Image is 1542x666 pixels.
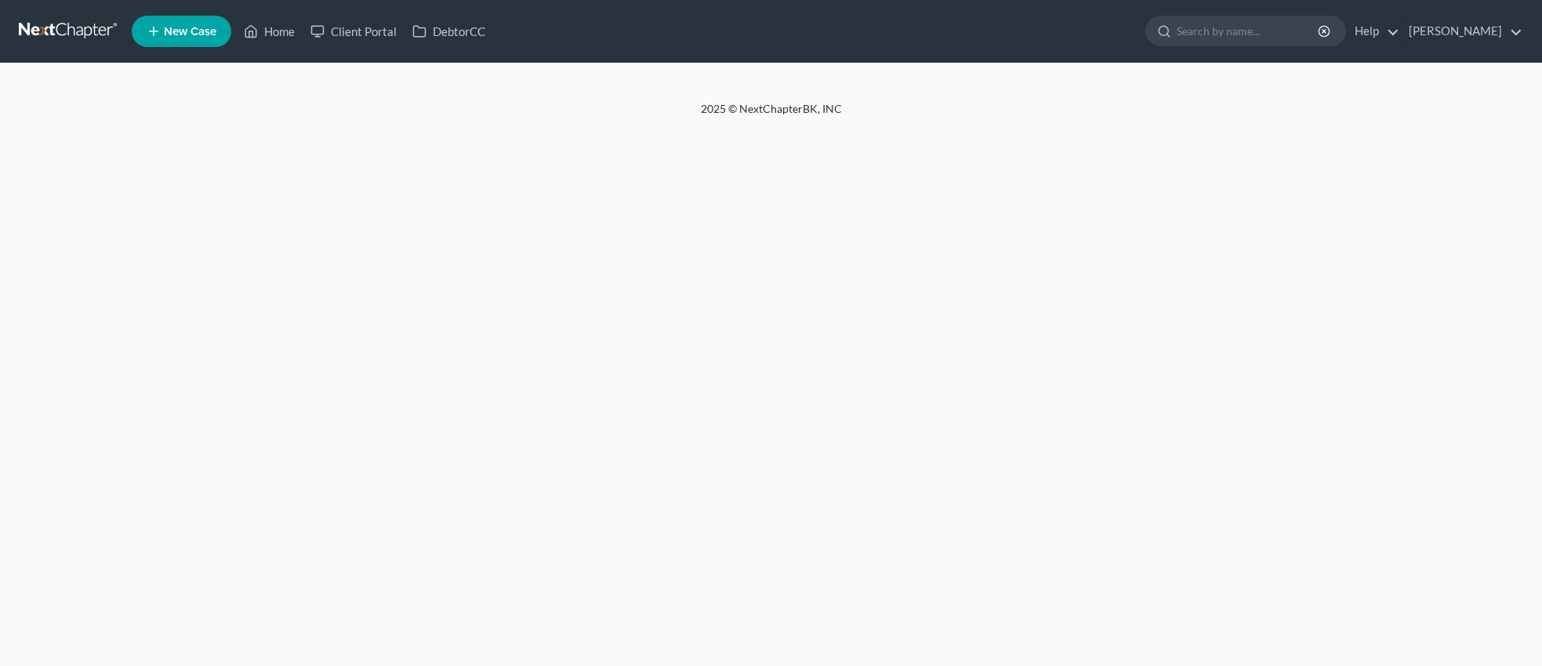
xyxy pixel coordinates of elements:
[325,101,1218,129] div: 2025 © NextChapterBK, INC
[1401,17,1522,45] a: [PERSON_NAME]
[1347,17,1399,45] a: Help
[236,17,303,45] a: Home
[1177,16,1320,45] input: Search by name...
[303,17,405,45] a: Client Portal
[164,26,216,38] span: New Case
[405,17,493,45] a: DebtorCC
